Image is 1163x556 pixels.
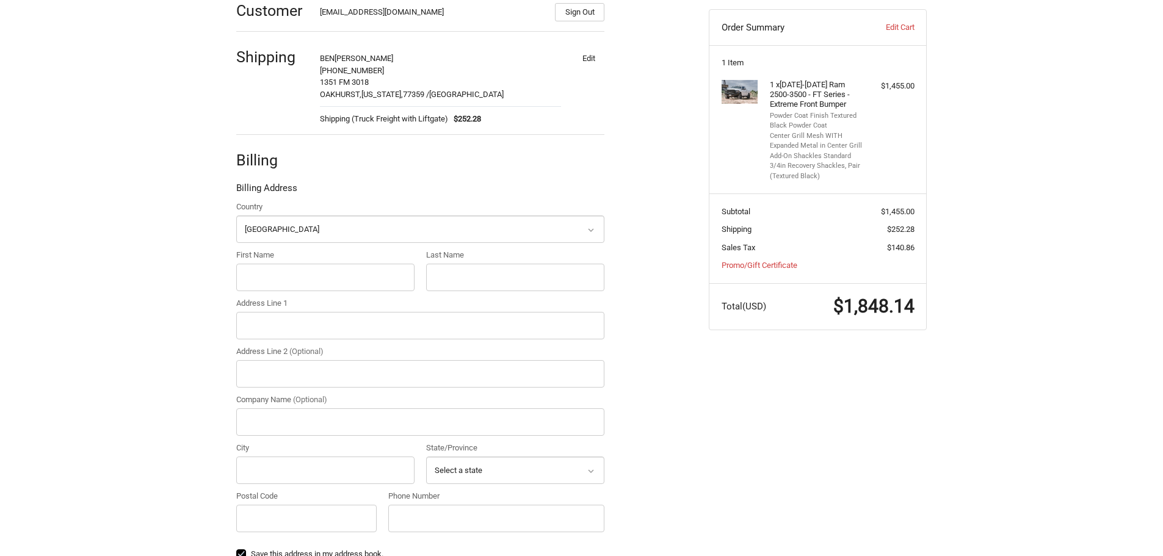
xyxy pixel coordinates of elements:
[236,151,308,170] h2: Billing
[289,347,324,356] small: (Optional)
[236,1,308,20] h2: Customer
[722,21,854,34] h3: Order Summary
[236,201,604,213] label: Country
[722,301,766,312] span: Total (USD)
[426,442,604,454] label: State/Province
[770,111,863,131] li: Powder Coat Finish Textured Black Powder Coat
[722,261,797,270] a: Promo/Gift Certificate
[722,243,755,252] span: Sales Tax
[770,80,863,110] h4: 1 x [DATE]-[DATE] Ram 2500-3500 - FT Series - Extreme Front Bumper
[881,207,915,216] span: $1,455.00
[866,80,915,92] div: $1,455.00
[722,207,750,216] span: Subtotal
[236,249,415,261] label: First Name
[320,6,543,21] div: [EMAIL_ADDRESS][DOMAIN_NAME]
[770,131,863,151] li: Center Grill Mesh WITH Expanded Metal in Center Grill
[236,345,604,358] label: Address Line 2
[236,442,415,454] label: City
[887,243,915,252] span: $140.86
[853,21,914,34] a: Edit Cart
[722,225,752,234] span: Shipping
[320,78,369,87] span: 1351 FM 3018
[429,90,504,99] span: [GEOGRAPHIC_DATA]
[887,225,915,234] span: $252.28
[236,181,297,201] legend: Billing Address
[833,295,915,317] span: $1,848.14
[426,249,604,261] label: Last Name
[236,48,308,67] h2: Shipping
[320,113,448,125] span: Shipping (Truck Freight with Liftgate)
[361,90,403,99] span: [US_STATE],
[388,490,604,502] label: Phone Number
[770,151,863,182] li: Add-On Shackles Standard 3/4in Recovery Shackles, Pair (Textured Black)
[320,90,361,99] span: OAKHURST,
[555,3,604,21] button: Sign Out
[1102,497,1163,556] iframe: Chat Widget
[573,49,604,67] button: Edit
[236,490,377,502] label: Postal Code
[403,90,429,99] span: 77359 /
[448,113,482,125] span: $252.28
[335,54,393,63] span: [PERSON_NAME]
[722,58,915,68] h3: 1 Item
[236,297,604,309] label: Address Line 1
[236,394,604,406] label: Company Name
[320,66,384,75] span: [PHONE_NUMBER]
[293,395,327,404] small: (Optional)
[320,54,335,63] span: BEN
